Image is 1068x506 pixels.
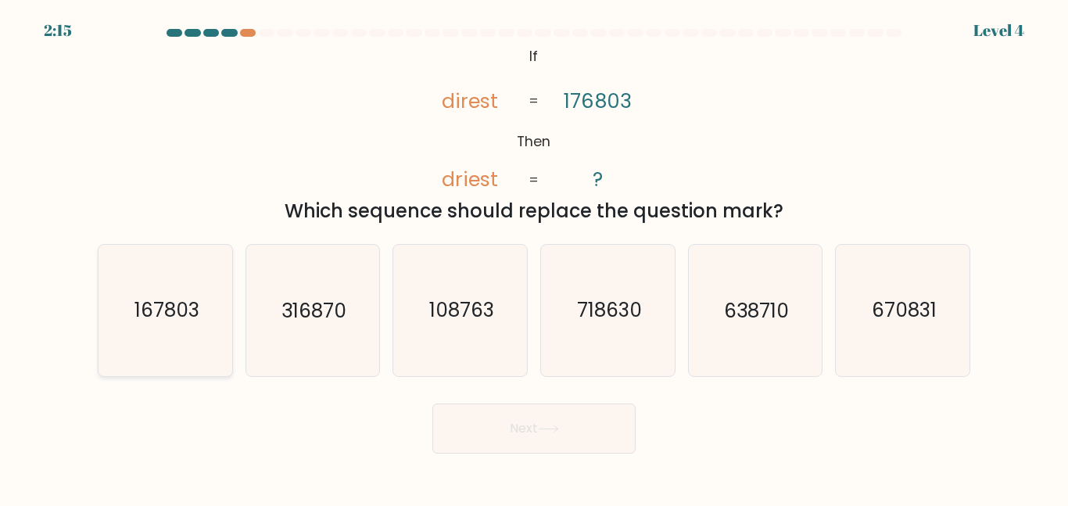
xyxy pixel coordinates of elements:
[432,404,636,454] button: Next
[529,46,538,66] tspan: If
[517,131,550,151] tspan: Then
[529,91,539,110] tspan: =
[576,296,641,324] text: 718630
[44,19,72,42] div: 2:15
[872,296,937,324] text: 670831
[429,296,494,324] text: 108763
[724,296,789,324] text: 638710
[529,170,539,189] tspan: =
[442,166,498,193] tspan: driest
[134,296,199,324] text: 167803
[442,88,498,115] tspan: direst
[973,19,1024,42] div: Level 4
[107,197,961,225] div: Which sequence should replace the question mark?
[410,43,657,195] svg: @import url('[URL][DOMAIN_NAME]);
[281,296,346,324] text: 316870
[593,167,603,194] tspan: ?
[564,88,632,115] tspan: 176803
